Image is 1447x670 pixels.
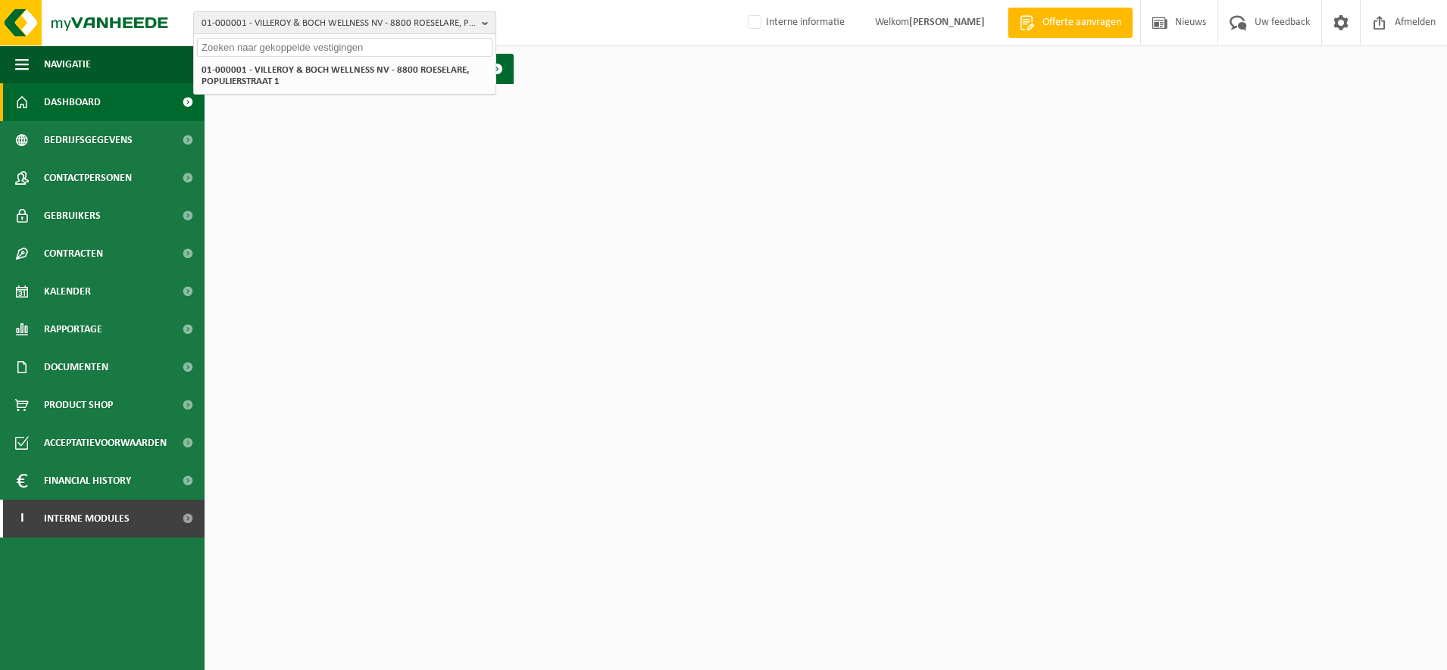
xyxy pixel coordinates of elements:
[193,11,496,34] button: 01-000001 - VILLEROY & BOCH WELLNESS NV - 8800 ROESELARE, POPULIERSTRAAT 1
[44,197,101,235] span: Gebruikers
[44,348,108,386] span: Documenten
[44,45,91,83] span: Navigatie
[44,235,103,273] span: Contracten
[44,83,101,121] span: Dashboard
[44,386,113,424] span: Product Shop
[197,38,492,57] input: Zoeken naar gekoppelde vestigingen
[202,65,469,86] strong: 01-000001 - VILLEROY & BOCH WELLNESS NV - 8800 ROESELARE, POPULIERSTRAAT 1
[1008,8,1133,38] a: Offerte aanvragen
[44,500,130,538] span: Interne modules
[44,462,131,500] span: Financial History
[44,424,167,462] span: Acceptatievoorwaarden
[44,273,91,310] span: Kalender
[15,500,29,538] span: I
[1039,15,1125,30] span: Offerte aanvragen
[44,121,133,159] span: Bedrijfsgegevens
[44,159,132,197] span: Contactpersonen
[909,17,985,28] strong: [PERSON_NAME]
[202,12,476,35] span: 01-000001 - VILLEROY & BOCH WELLNESS NV - 8800 ROESELARE, POPULIERSTRAAT 1
[745,11,845,34] label: Interne informatie
[44,310,102,348] span: Rapportage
